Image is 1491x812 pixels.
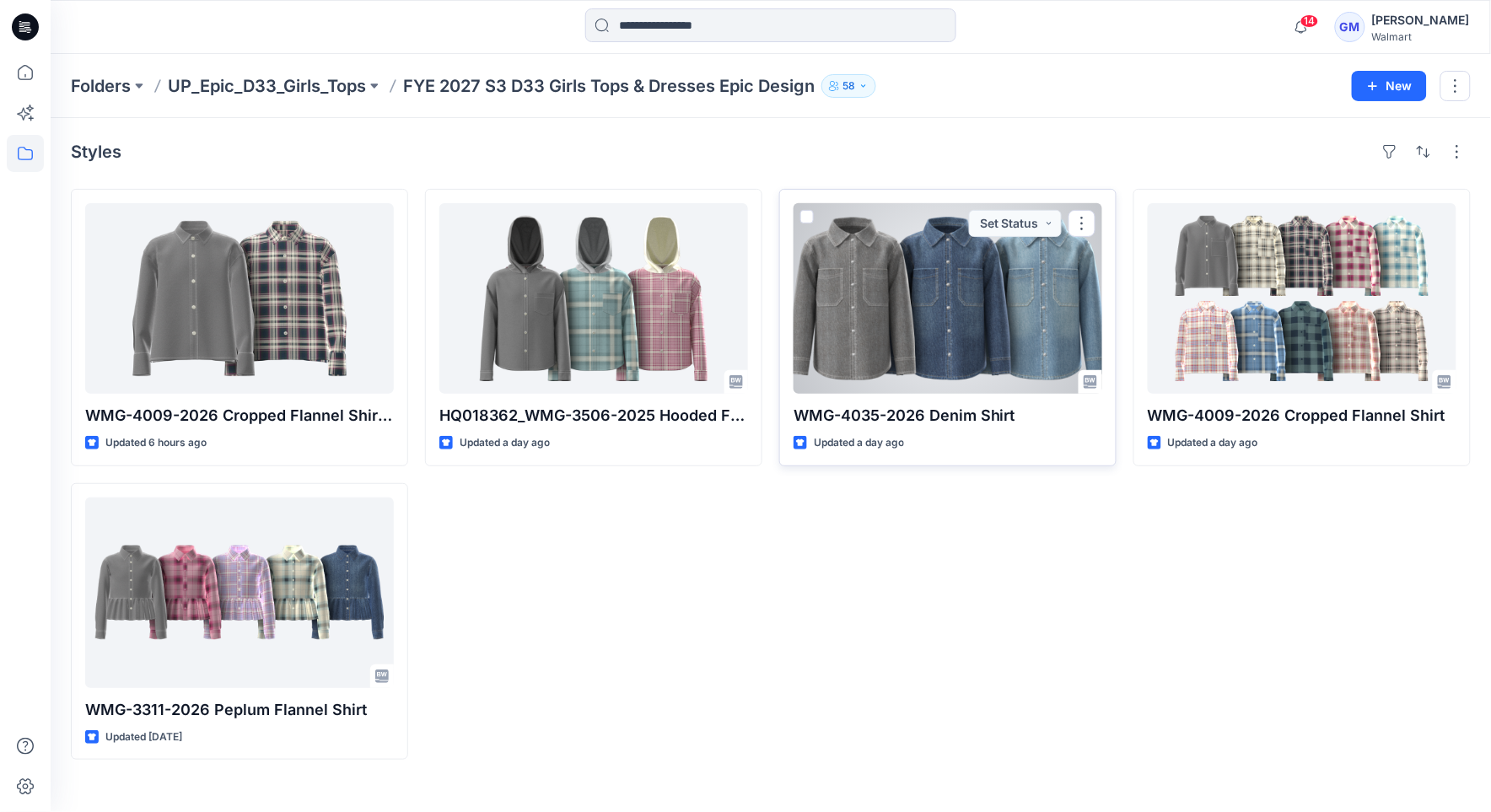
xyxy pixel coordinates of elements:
[85,698,394,722] p: WMG-3311-2026 Peplum Flannel Shirt
[1372,10,1470,30] div: [PERSON_NAME]
[71,74,131,98] a: Folders
[1372,30,1470,43] div: Walmart
[1148,404,1456,428] p: WMG-4009-2026 Cropped Flannel Shirt
[794,203,1102,394] a: WMG-4035-2026 Denim Shirt
[821,74,876,98] button: 58
[85,404,394,428] p: WMG-4009-2026 Cropped Flannel Shirt_Opt.2
[439,404,748,428] p: HQ018362_WMG-3506-2025 Hooded Flannel Shirt
[1148,203,1456,394] a: WMG-4009-2026 Cropped Flannel Shirt
[1335,12,1365,42] div: GM
[460,434,550,452] p: Updated a day ago
[168,74,366,98] a: UP_Epic_D33_Girls_Tops
[1300,14,1319,28] span: 14
[1168,434,1258,452] p: Updated a day ago
[794,404,1102,428] p: WMG-4035-2026 Denim Shirt
[439,203,748,394] a: HQ018362_WMG-3506-2025 Hooded Flannel Shirt
[105,434,207,452] p: Updated 6 hours ago
[403,74,815,98] p: FYE 2027 S3 D33 Girls Tops & Dresses Epic Design
[105,729,182,746] p: Updated [DATE]
[85,203,394,394] a: WMG-4009-2026 Cropped Flannel Shirt_Opt.2
[85,497,394,688] a: WMG-3311-2026 Peplum Flannel Shirt
[814,434,904,452] p: Updated a day ago
[71,142,121,162] h4: Styles
[842,77,855,95] p: 58
[1352,71,1427,101] button: New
